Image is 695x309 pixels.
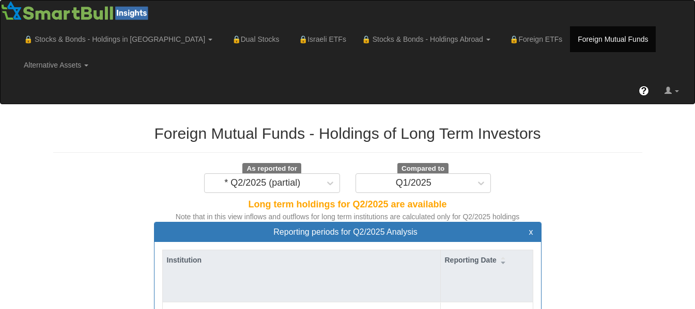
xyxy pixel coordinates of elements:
span: ? [641,86,647,96]
div: Reporting Date [441,250,533,270]
a: Foreign Mutual Funds [570,26,656,52]
div: Q1/2025 [396,178,431,188]
div: Note that in this view inflows and outflows for long term institutions are calculated only for Q2... [53,212,642,222]
a: 🔒Israeli ETFs [287,26,353,52]
img: Smartbull [1,1,152,21]
h2: Foreign Mutual Funds - Holdings of Long Term Investors [53,125,642,142]
a: ? [631,78,657,104]
a: 🔒Foreign ETFs [498,26,570,52]
a: 🔒 Stocks & Bonds - Holdings in [GEOGRAPHIC_DATA] [16,26,220,52]
a: 🔒 Stocks & Bonds - Holdings Abroad [354,26,498,52]
a: 🔒Dual Stocks [220,26,287,52]
button: x [529,227,533,237]
span: Reporting periods for Q2/2025 Analysis [273,227,417,236]
span: Compared to [397,163,449,174]
span: As reported for [242,163,301,174]
a: Alternative Assets [16,52,96,78]
div: Institution [163,250,440,270]
div: Long term holdings for Q2/2025 are available [53,198,642,212]
div: * Q2/2025 (partial) [224,178,300,188]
